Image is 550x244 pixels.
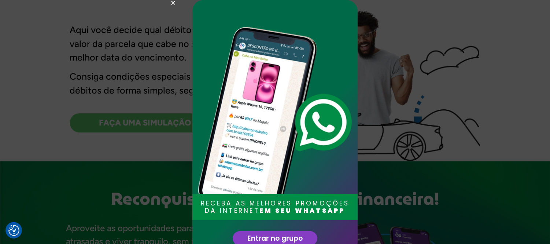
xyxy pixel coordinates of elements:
[259,206,345,215] b: EM SEU WHATSAPP
[8,225,19,236] img: Revisit consent button
[247,235,303,242] span: Entrar no grupo
[8,225,19,236] button: Preferências de consentimento
[196,200,354,215] h3: RECEBA AS MELHORES PROMOÇÕES DA INTERNET
[196,15,354,230] img: celular-oferta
